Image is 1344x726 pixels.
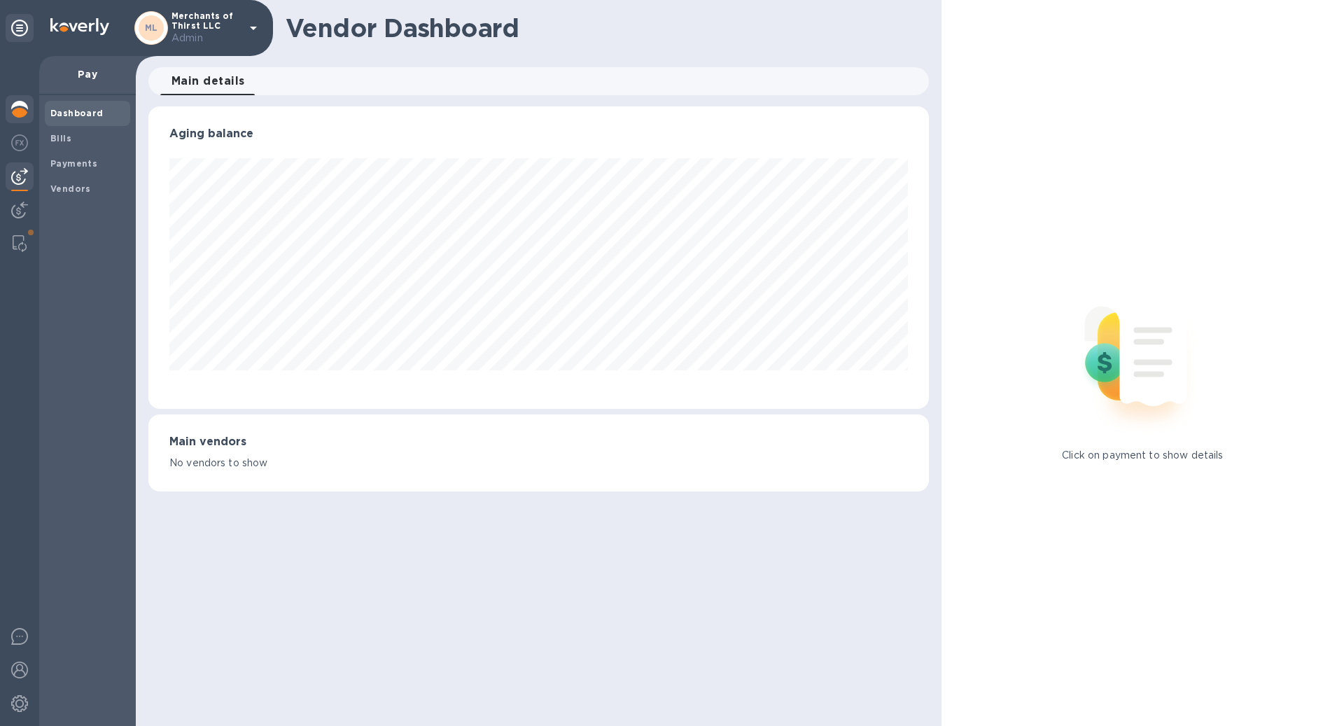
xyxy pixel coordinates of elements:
[171,11,241,46] p: Merchants of Thirst LLC
[50,67,125,81] p: Pay
[169,435,908,449] h3: Main vendors
[11,134,28,151] img: Foreign exchange
[145,22,158,33] b: ML
[169,456,908,470] p: No vendors to show
[6,14,34,42] div: Unpin categories
[169,127,908,141] h3: Aging balance
[50,183,91,194] b: Vendors
[171,31,241,46] p: Admin
[50,108,104,118] b: Dashboard
[286,13,919,43] h1: Vendor Dashboard
[50,133,71,144] b: Bills
[50,18,109,35] img: Logo
[50,158,97,169] b: Payments
[171,71,245,91] span: Main details
[1062,448,1223,463] p: Click on payment to show details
